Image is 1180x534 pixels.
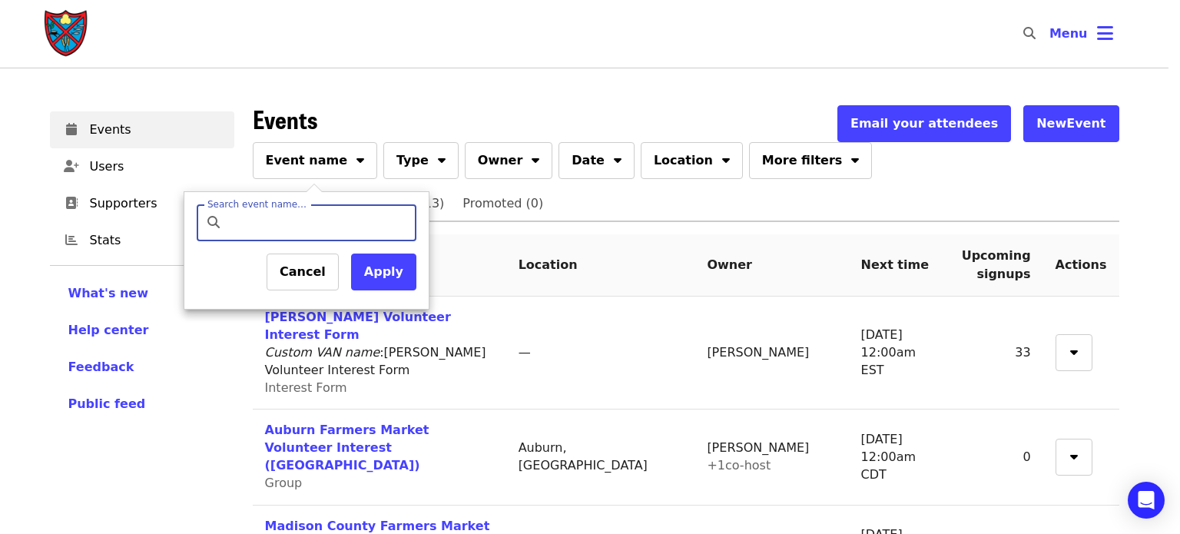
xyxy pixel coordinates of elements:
[351,254,416,290] button: Apply
[207,215,220,230] i: search icon
[267,254,339,290] button: Cancel
[207,200,307,209] label: Search event name…
[1128,482,1165,519] div: Open Intercom Messenger
[229,204,410,241] input: Search event name…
